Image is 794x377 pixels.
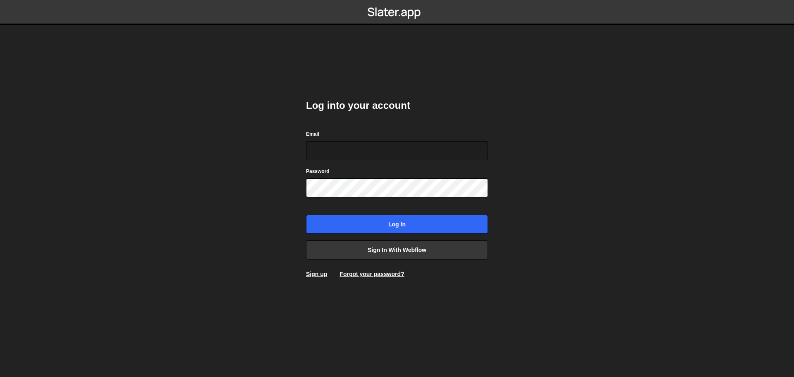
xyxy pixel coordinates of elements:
[306,240,488,259] a: Sign in with Webflow
[306,271,327,277] a: Sign up
[306,99,488,112] h2: Log into your account
[340,271,404,277] a: Forgot your password?
[306,215,488,234] input: Log in
[306,167,330,175] label: Password
[306,130,319,138] label: Email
